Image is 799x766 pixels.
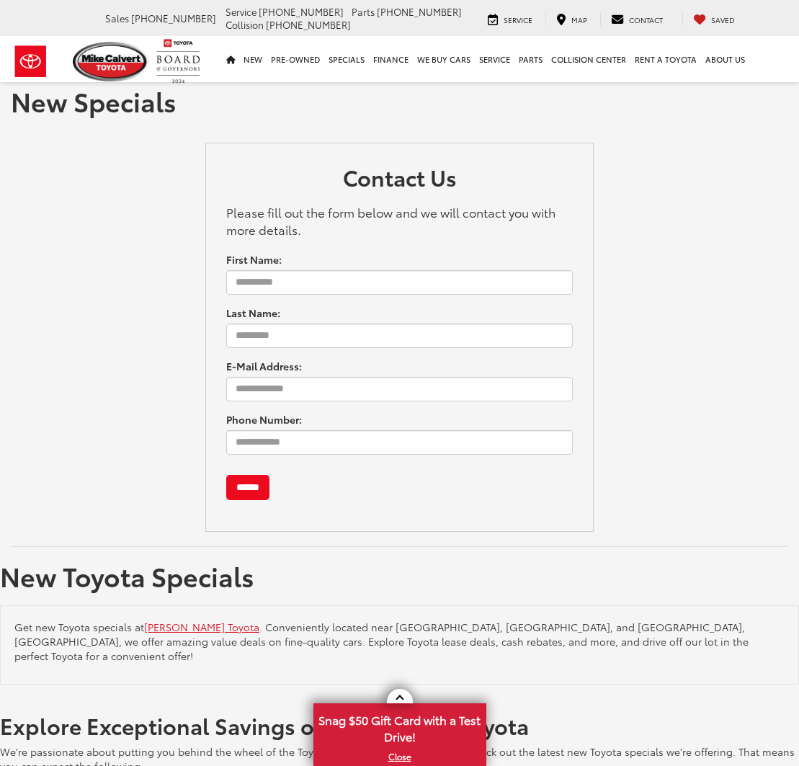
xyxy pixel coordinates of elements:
span: Saved [711,14,735,25]
a: Finance [369,36,413,82]
a: WE BUY CARS [413,36,475,82]
a: Service [475,36,514,82]
h1: New Specials [11,86,788,115]
a: Home [222,36,239,82]
span: Parts [352,5,375,18]
a: Contact [600,12,674,26]
img: Mike Calvert Toyota [73,42,149,81]
span: Contact [629,14,663,25]
a: Rent a Toyota [630,36,701,82]
a: Parts [514,36,547,82]
a: About Us [701,36,749,82]
label: Last Name: [226,306,280,320]
span: Snag $50 Gift Card with a Test Drive! [315,705,485,749]
span: Collision [226,18,264,31]
span: Service [504,14,532,25]
a: Map [545,12,598,26]
a: Collision Center [547,36,630,82]
span: Service [226,5,256,18]
label: First Name: [226,252,282,267]
span: Sales [105,12,129,25]
a: [PERSON_NAME] Toyota [144,620,259,634]
p: Please fill out the form below and we will contact you with more details. [226,203,573,238]
a: Specials [324,36,369,82]
label: E-Mail Address: [226,359,302,373]
p: Get new Toyota specials at . Conveniently located near [GEOGRAPHIC_DATA], [GEOGRAPHIC_DATA], and ... [14,620,785,663]
h2: Contact Us [226,165,573,196]
span: [PHONE_NUMBER] [377,5,462,18]
span: [PHONE_NUMBER] [259,5,344,18]
a: Pre-Owned [267,36,324,82]
span: [PHONE_NUMBER] [131,12,216,25]
label: Phone Number: [226,412,302,427]
span: [PHONE_NUMBER] [266,18,351,31]
a: New [239,36,267,82]
img: Toyota [4,38,58,85]
a: My Saved Vehicles [682,12,746,26]
a: Service [477,12,543,26]
span: Map [571,14,587,25]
